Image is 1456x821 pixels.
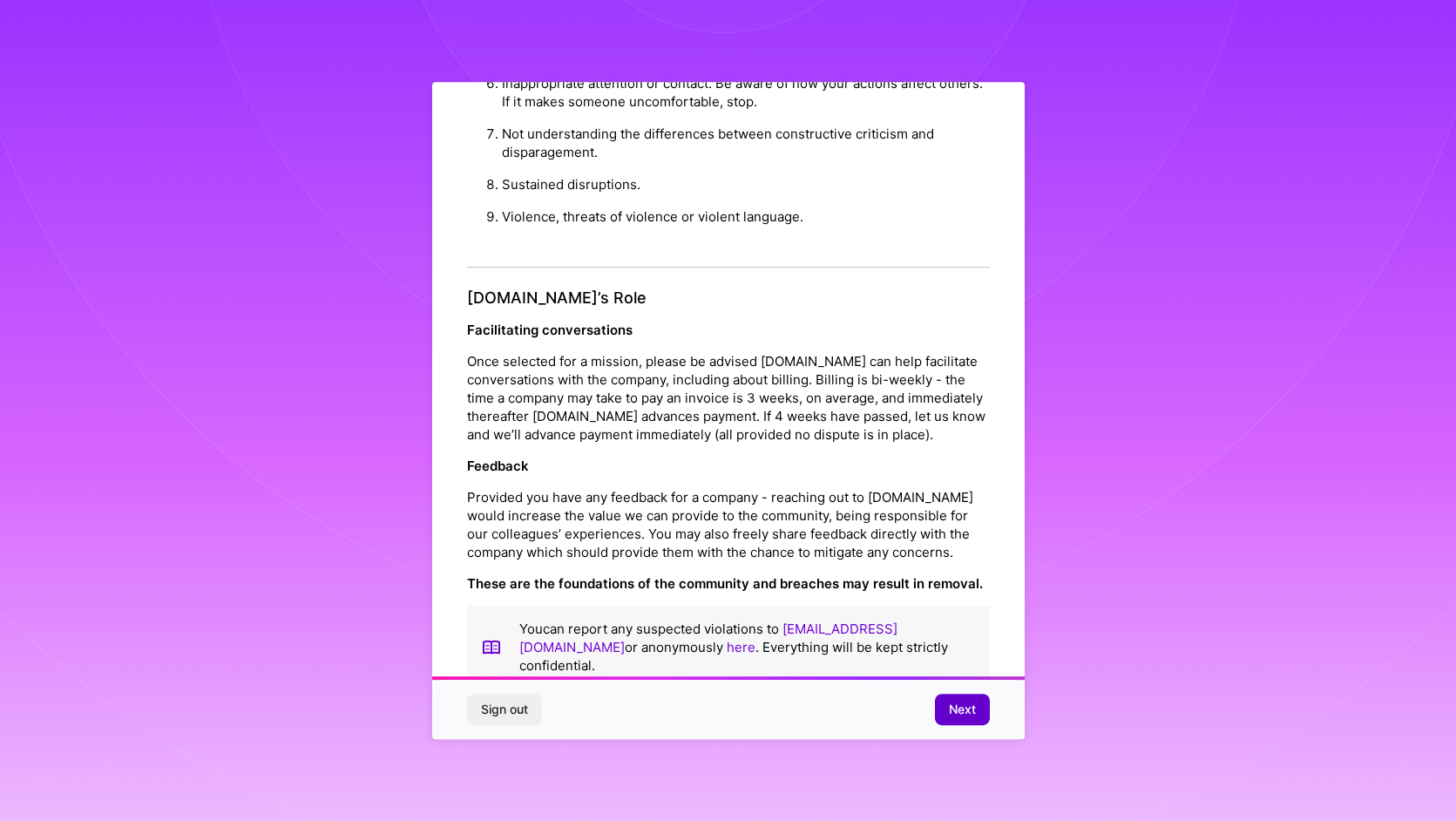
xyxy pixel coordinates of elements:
[481,621,502,675] img: book icon
[935,694,990,725] button: Next
[519,621,897,656] a: [EMAIL_ADDRESS][DOMAIN_NAME]
[467,458,529,475] strong: Feedback
[467,576,983,593] strong: These are the foundations of the community and breaches may result in removal.
[481,701,528,718] span: Sign out
[502,67,990,118] li: Inappropriate attention or contact. Be aware of how your actions affect others. If it makes someo...
[467,694,542,725] button: Sign out
[949,701,976,718] span: Next
[467,322,633,339] strong: Facilitating conversations
[467,288,990,308] h4: [DOMAIN_NAME]’s Role
[467,489,990,562] p: Provided you have any feedback for a company - reaching out to [DOMAIN_NAME] would increase the v...
[502,168,990,200] li: Sustained disruptions.
[519,621,976,675] p: You can report any suspected violations to or anonymously . Everything will be kept strictly conf...
[727,640,755,656] a: here
[502,118,990,168] li: Not understanding the differences between constructive criticism and disparagement.
[502,200,990,233] li: Violence, threats of violence or violent language.
[467,353,990,444] p: Once selected for a mission, please be advised [DOMAIN_NAME] can help facilitate conversations wi...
